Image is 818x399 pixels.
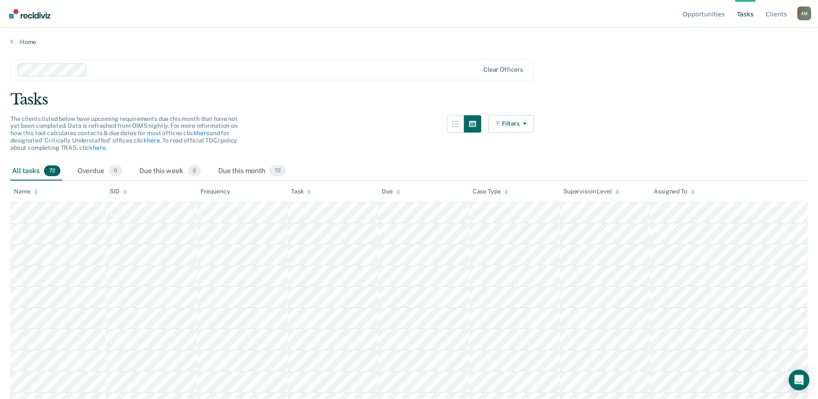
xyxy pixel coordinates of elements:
[10,115,238,151] span: The clients listed below have upcoming requirements due this month that have not yet been complet...
[10,162,62,181] div: All tasks72
[110,188,127,195] div: SID
[797,6,811,20] div: A M
[76,162,124,181] div: Overdue0
[789,370,809,390] div: Open Intercom Messenger
[483,66,523,73] div: Clear officers
[797,6,811,20] button: Profile dropdown button
[216,162,288,181] div: Due this month72
[10,91,808,108] div: Tasks
[473,188,509,195] div: Case Type
[488,115,534,133] button: Filters
[654,188,695,195] div: Assigned To
[10,38,808,46] a: Home
[93,144,105,151] a: here
[291,188,311,195] div: Task
[188,165,201,177] span: 0
[563,188,620,195] div: Supervision Level
[270,165,286,177] span: 72
[382,188,401,195] div: Due
[147,137,160,144] a: here
[197,130,209,136] a: here
[109,165,122,177] span: 0
[201,188,230,195] div: Frequency
[138,162,203,181] div: Due this week0
[14,188,38,195] div: Name
[9,9,50,19] img: Recidiviz
[44,165,60,177] span: 72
